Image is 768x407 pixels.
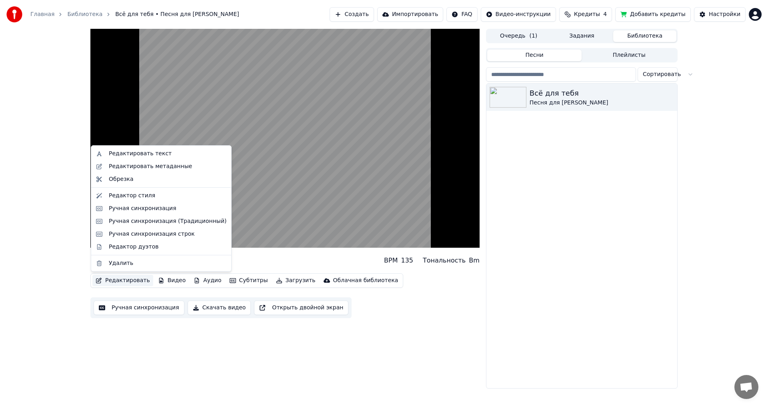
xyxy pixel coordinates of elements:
button: Открыть двойной экран [254,301,348,315]
div: Ручная синхронизация (Традиционный) [109,217,226,225]
div: Всё для тебя [90,251,169,262]
button: Кредиты4 [559,7,612,22]
div: Bm [469,256,480,265]
button: Добавить кредиты [615,7,691,22]
div: Песня для [PERSON_NAME] [90,262,169,270]
div: Редактировать метаданные [109,162,192,170]
div: Ручная синхронизация [109,205,176,213]
button: Аудио [190,275,224,286]
span: Кредиты [574,10,600,18]
button: Очередь [487,30,550,42]
img: youka [6,6,22,22]
button: Песни [487,50,582,61]
button: Задания [550,30,614,42]
div: Удалить [109,259,133,267]
button: Плейлисты [582,50,676,61]
button: Загрузить [273,275,319,286]
span: Всё для тебя • Песня для [PERSON_NAME] [115,10,239,18]
div: Песня для [PERSON_NAME] [530,99,674,107]
div: Тональность [423,256,466,265]
button: Редактировать [92,275,153,286]
button: Ручная синхронизация [94,301,184,315]
div: 135 [401,256,413,265]
div: Всё для тебя [530,88,674,99]
a: Библиотека [67,10,102,18]
div: Редактировать текст [109,150,172,158]
div: Обрезка [109,175,134,183]
button: Скачать видео [188,301,251,315]
div: Редактор дуэтов [109,243,158,251]
button: Импортировать [377,7,444,22]
span: Сортировать [643,70,681,78]
span: ( 1 ) [529,32,537,40]
button: Библиотека [613,30,676,42]
button: FAQ [446,7,477,22]
div: Облачная библиотека [333,277,398,285]
button: Субтитры [226,275,271,286]
button: Настройки [694,7,746,22]
span: 4 [603,10,607,18]
a: Главная [30,10,54,18]
nav: breadcrumb [30,10,239,18]
button: Видео-инструкции [481,7,556,22]
div: BPM [384,256,398,265]
button: Видео [155,275,189,286]
button: Создать [330,7,374,22]
div: Редактор стиля [109,192,155,200]
div: Открытый чат [734,375,758,399]
div: Настройки [709,10,740,18]
div: Ручная синхронизация строк [109,230,195,238]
